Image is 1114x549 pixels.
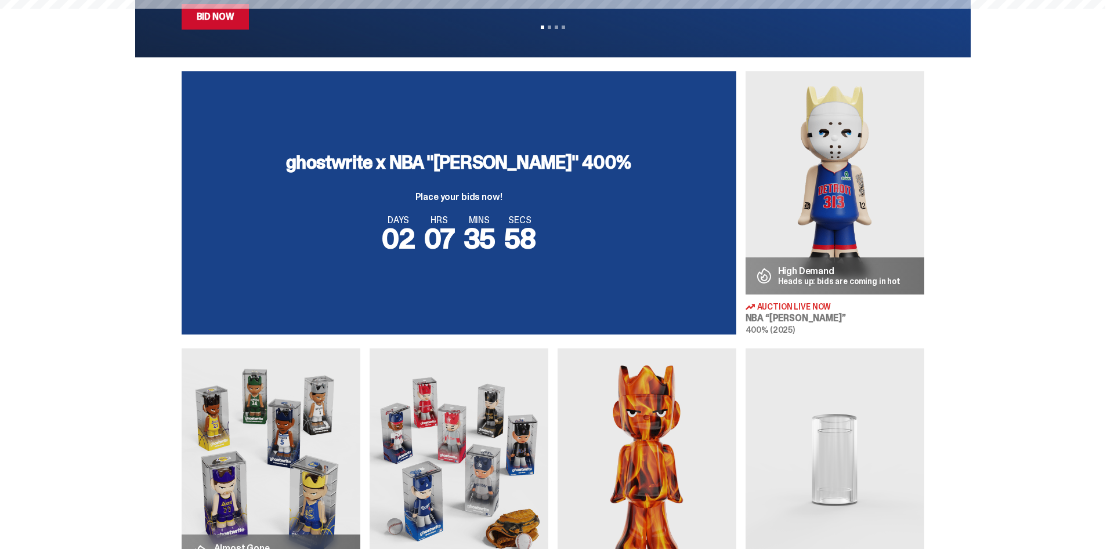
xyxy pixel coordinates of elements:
[286,192,631,202] p: Place your bids now!
[746,325,795,335] span: 400% (2025)
[746,71,924,335] a: Eminem High Demand Heads up: bids are coming in hot Auction Live Now
[382,216,415,225] span: DAYS
[286,153,631,172] h3: ghostwrite x NBA "[PERSON_NAME]" 400%
[424,220,454,257] span: 07
[746,71,924,295] img: Eminem
[548,26,551,29] button: View slide 2
[504,220,536,257] span: 58
[504,216,536,225] span: SECS
[757,303,831,311] span: Auction Live Now
[382,220,415,257] span: 02
[778,267,901,276] p: High Demand
[424,216,454,225] span: HRS
[555,26,558,29] button: View slide 3
[541,26,544,29] button: View slide 1
[746,314,924,323] h3: NBA “[PERSON_NAME]”
[464,216,495,225] span: MINS
[182,4,249,30] a: Bid Now
[464,220,495,257] span: 35
[562,26,565,29] button: View slide 4
[778,277,901,285] p: Heads up: bids are coming in hot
